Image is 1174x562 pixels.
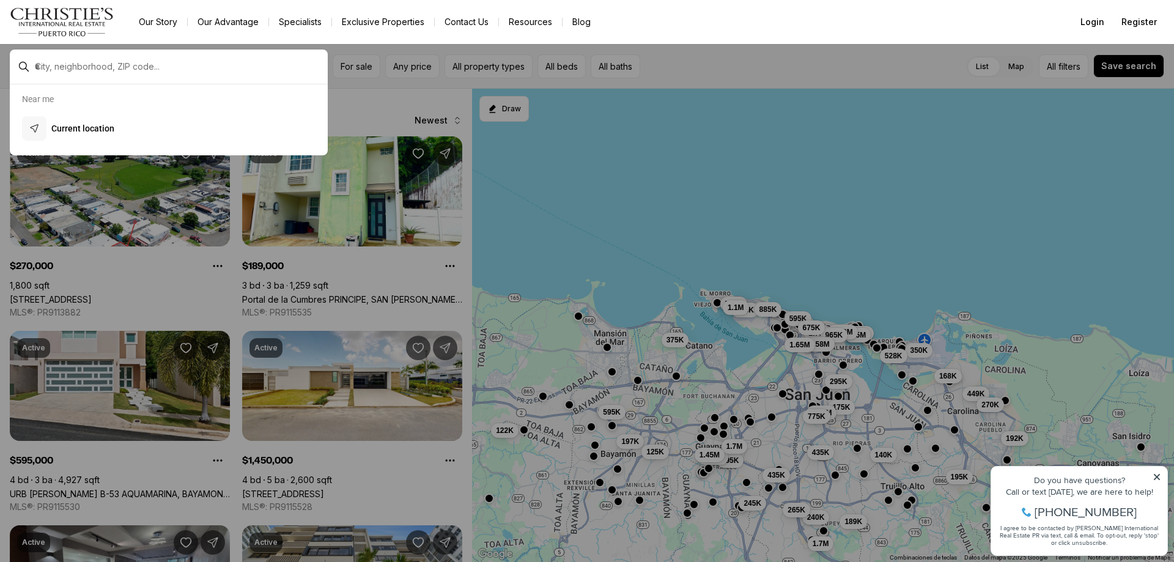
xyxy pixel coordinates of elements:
a: Our Story [129,13,187,31]
span: [PHONE_NUMBER] [50,57,152,70]
button: Login [1073,10,1112,34]
a: Our Advantage [188,13,268,31]
span: Register [1121,17,1157,27]
p: Current location [51,122,114,135]
div: Do you have questions? [13,28,177,36]
a: Blog [563,13,600,31]
button: Current location [17,111,320,146]
button: Register [1114,10,1164,34]
span: Login [1080,17,1104,27]
div: Call or text [DATE], we are here to help! [13,39,177,48]
a: Resources [499,13,562,31]
a: Exclusive Properties [332,13,434,31]
span: I agree to be contacted by [PERSON_NAME] International Real Estate PR via text, call & email. To ... [15,75,174,98]
img: logo [10,7,114,37]
a: Specialists [269,13,331,31]
p: Near me [22,94,54,104]
button: Contact Us [435,13,498,31]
